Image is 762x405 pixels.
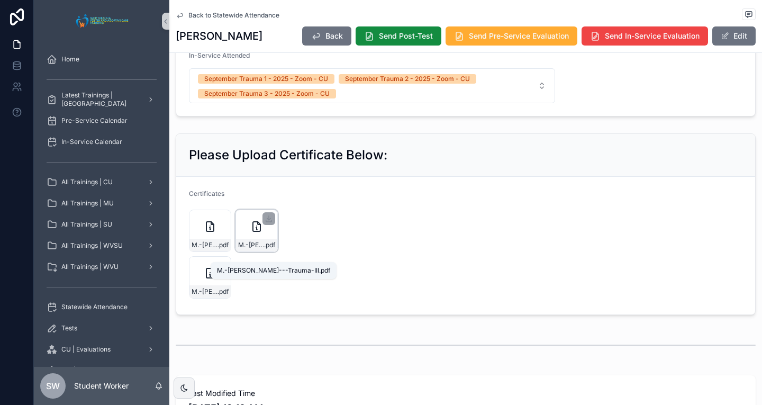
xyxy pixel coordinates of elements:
a: CU | Evaluations [40,340,163,359]
span: All Trainings | SU [61,220,112,229]
span: MU | Evaluations [61,366,112,375]
a: Home [40,50,163,69]
span: In-Service Calendar [61,138,122,146]
span: All Trainings | WVSU [61,241,123,250]
span: M.-[PERSON_NAME]-Trauma-I [192,287,217,296]
p: Student Worker [74,381,129,391]
span: All Trainings | MU [61,199,114,208]
div: scrollable content [34,42,169,367]
span: CU | Evaluations [61,345,111,354]
span: Home [61,55,79,64]
div: September Trauma 3 - 2025 - Zoom - CU [204,89,330,98]
span: M.-[PERSON_NAME]-Trauma-II [192,241,217,249]
a: All Trainings | CU [40,173,163,192]
button: Back [302,26,351,46]
button: Edit [712,26,756,46]
div: September Trauma 2 - 2025 - Zoom - CU [345,74,470,84]
span: Certificates [189,190,224,197]
span: M.-[PERSON_NAME]---Trauma-III [238,241,264,249]
button: Send Post-Test [356,26,441,46]
button: Send In-Service Evaluation [582,26,708,46]
span: In-Service Attended [189,51,250,59]
button: Select Button [189,68,555,103]
span: Last Modified Time [188,388,743,399]
img: App logo [73,13,131,30]
span: Latest Trainings | [GEOGRAPHIC_DATA] [61,91,139,108]
span: Back to Statewide Attendance [188,11,279,20]
button: Send Pre-Service Evaluation [446,26,577,46]
span: .pdf [217,287,229,296]
div: M.-[PERSON_NAME]---Trauma-III.pdf [217,266,330,275]
span: Pre-Service Calendar [61,116,128,125]
button: Unselect SEPTEMBER_TRAUMA_3_2025_ZOOM_CU [198,88,336,98]
span: SW [46,380,60,392]
span: Send In-Service Evaluation [605,31,700,41]
span: Tests [61,324,77,332]
a: All Trainings | SU [40,215,163,234]
h1: [PERSON_NAME] [176,29,262,43]
span: Send Pre-Service Evaluation [469,31,569,41]
a: All Trainings | WVSU [40,236,163,255]
span: .pdf [264,241,275,249]
a: In-Service Calendar [40,132,163,151]
h2: Please Upload Certificate Below: [189,147,387,164]
span: All Trainings | CU [61,178,113,186]
span: .pdf [217,241,229,249]
div: September Trauma 1 - 2025 - Zoom - CU [204,74,328,84]
a: Tests [40,319,163,338]
a: All Trainings | WVU [40,257,163,276]
button: Unselect SEPTEMBER_TRAUMA_1_2025_ZOOM_CU [198,73,334,84]
a: Back to Statewide Attendance [176,11,279,20]
span: Send Post-Test [379,31,433,41]
a: Pre-Service Calendar [40,111,163,130]
span: Back [325,31,343,41]
a: Latest Trainings | [GEOGRAPHIC_DATA] [40,90,163,109]
button: Unselect SEPTEMBER_TRAUMA_2_2025_ZOOM_CU [339,73,476,84]
a: All Trainings | MU [40,194,163,213]
a: Statewide Attendance [40,298,163,317]
span: All Trainings | WVU [61,263,119,271]
span: Statewide Attendance [61,303,128,311]
a: MU | Evaluations [40,361,163,380]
